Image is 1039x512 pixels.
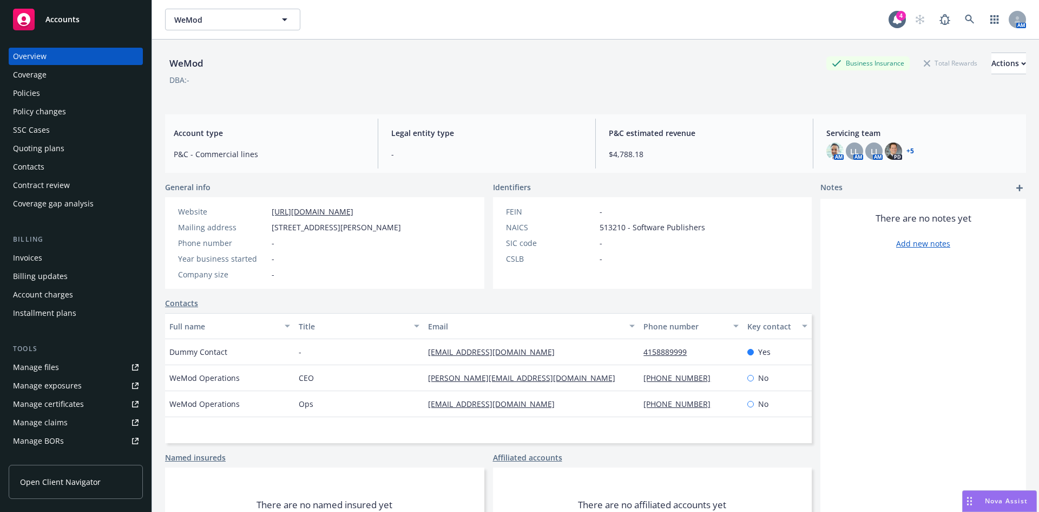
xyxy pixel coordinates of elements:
div: Website [178,206,267,217]
div: WeMod [165,56,208,70]
span: Notes [820,182,843,195]
a: Policies [9,85,143,102]
div: Company size [178,269,267,280]
div: Mailing address [178,222,267,233]
a: Manage claims [9,414,143,431]
div: Billing [9,234,143,245]
span: Legal entity type [391,127,582,139]
a: Manage certificates [9,396,143,413]
span: - [600,237,602,249]
div: Total Rewards [918,56,983,70]
span: General info [165,182,211,193]
a: Switch app [984,9,1005,30]
a: Report a Bug [934,9,956,30]
span: - [600,206,602,217]
div: Policy changes [13,103,66,120]
div: Installment plans [13,304,76,322]
a: [URL][DOMAIN_NAME] [272,206,353,217]
div: Coverage gap analysis [13,195,94,212]
span: LI [871,146,877,157]
a: [EMAIL_ADDRESS][DOMAIN_NAME] [428,347,563,357]
div: Summary of insurance [13,451,95,468]
span: No [758,398,768,410]
div: Coverage [13,66,47,83]
div: Business Insurance [826,56,910,70]
a: Search [959,9,981,30]
div: Manage exposures [13,377,82,394]
span: - [272,269,274,280]
span: There are no affiliated accounts yet [578,498,726,511]
span: Ops [299,398,313,410]
span: WeMod [174,14,268,25]
span: LL [850,146,859,157]
span: Dummy Contact [169,346,227,358]
span: - [391,148,582,160]
button: Title [294,313,424,339]
a: Contract review [9,177,143,194]
span: P&C estimated revenue [609,127,800,139]
span: - [600,253,602,264]
a: Coverage [9,66,143,83]
span: Identifiers [493,182,531,193]
span: $4,788.18 [609,148,800,160]
div: Title [299,321,407,332]
span: [STREET_ADDRESS][PERSON_NAME] [272,222,401,233]
a: Billing updates [9,268,143,285]
a: Manage files [9,359,143,376]
a: Manage exposures [9,377,143,394]
div: FEIN [506,206,595,217]
span: - [272,237,274,249]
div: Full name [169,321,278,332]
div: SIC code [506,237,595,249]
a: [PHONE_NUMBER] [643,373,719,383]
div: NAICS [506,222,595,233]
div: Actions [991,53,1026,74]
div: Year business started [178,253,267,264]
span: Yes [758,346,771,358]
span: There are no named insured yet [257,498,392,511]
a: Add new notes [896,238,950,249]
span: WeMod Operations [169,372,240,384]
div: Tools [9,344,143,354]
div: Drag to move [963,491,976,511]
div: Email [428,321,623,332]
span: P&C - Commercial lines [174,148,365,160]
div: Contract review [13,177,70,194]
span: Accounts [45,15,80,24]
div: Phone number [643,321,726,332]
a: add [1013,182,1026,195]
a: Overview [9,48,143,65]
span: Servicing team [826,127,1017,139]
a: [PERSON_NAME][EMAIL_ADDRESS][DOMAIN_NAME] [428,373,624,383]
div: Policies [13,85,40,102]
span: There are no notes yet [876,212,971,225]
a: Invoices [9,249,143,267]
a: Contacts [9,158,143,176]
a: Account charges [9,286,143,303]
a: Start snowing [909,9,931,30]
a: Affiliated accounts [493,452,562,463]
div: Quoting plans [13,140,64,157]
div: Phone number [178,237,267,249]
a: Quoting plans [9,140,143,157]
span: No [758,372,768,384]
div: Manage files [13,359,59,376]
div: CSLB [506,253,595,264]
div: Manage certificates [13,396,84,413]
button: Key contact [743,313,812,339]
span: 513210 - Software Publishers [600,222,705,233]
div: 4 [896,11,906,21]
span: CEO [299,372,314,384]
a: Summary of insurance [9,451,143,468]
span: Account type [174,127,365,139]
div: Manage BORs [13,432,64,450]
a: [PHONE_NUMBER] [643,399,719,409]
div: Billing updates [13,268,68,285]
span: - [299,346,301,358]
a: Accounts [9,4,143,35]
a: Manage BORs [9,432,143,450]
span: Nova Assist [985,496,1028,505]
button: Phone number [639,313,742,339]
img: photo [826,142,844,160]
button: Email [424,313,639,339]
